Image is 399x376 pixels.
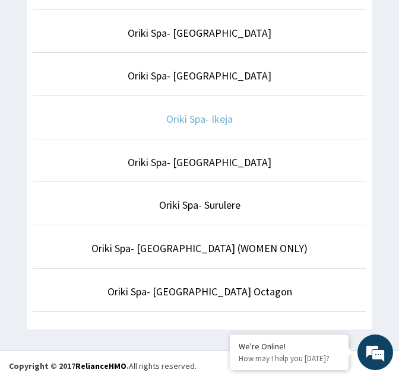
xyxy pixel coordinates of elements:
div: Chat with us now [62,66,199,82]
textarea: Type your message and hit 'Enter' [6,250,226,292]
img: d_794563401_company_1708531726252_794563401 [22,59,48,89]
strong: Copyright © 2017 . [9,361,129,371]
div: Minimize live chat window [195,6,223,34]
a: Oriki Spa- [GEOGRAPHIC_DATA] [128,155,271,169]
span: We're online! [69,113,164,232]
a: Oriki Spa- [GEOGRAPHIC_DATA] Octagon [107,285,292,298]
a: Oriki Spa- Ikeja [166,112,233,126]
a: Oriki Spa- Surulere [159,198,240,212]
p: How may I help you today? [239,353,340,364]
a: Oriki Spa- [GEOGRAPHIC_DATA] (WOMEN ONLY) [91,241,308,255]
a: Oriki Spa- [GEOGRAPHIC_DATA] [128,69,271,82]
div: We're Online! [239,341,340,352]
a: Oriki Spa- [GEOGRAPHIC_DATA] [128,26,271,40]
a: RelianceHMO [75,361,126,371]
